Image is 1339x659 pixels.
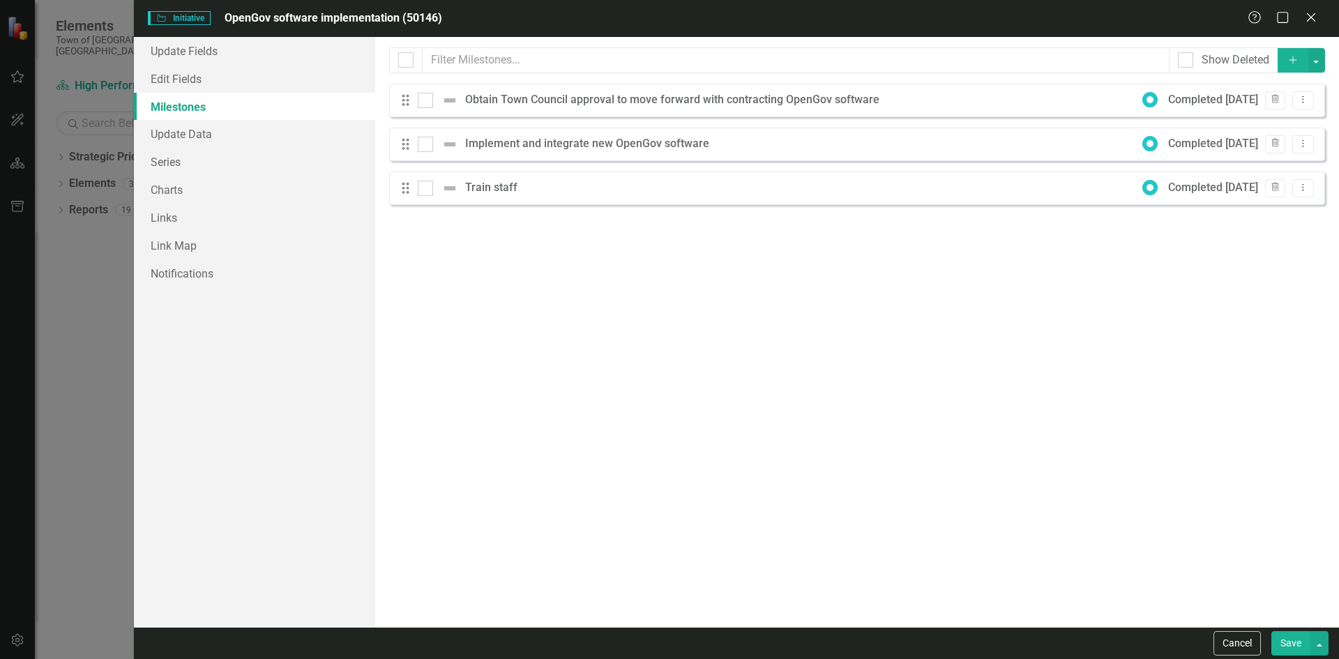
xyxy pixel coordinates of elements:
[225,11,442,24] span: OpenGov software implementation (50146)
[465,180,524,196] div: Train staff
[134,120,375,148] a: Update Data
[1168,136,1258,152] div: Completed [DATE]
[1271,631,1310,656] button: Save
[134,259,375,287] a: Notifications
[134,148,375,176] a: Series
[1202,52,1269,68] div: Show Deleted
[1168,92,1258,108] div: Completed [DATE]
[134,204,375,232] a: Links
[441,92,458,109] img: Not Defined
[134,65,375,93] a: Edit Fields
[148,11,211,25] span: Initiative
[1168,180,1258,196] div: Completed [DATE]
[465,92,886,108] div: Obtain Town Council approval to move forward with contracting OpenGov software
[134,93,375,121] a: Milestones
[134,176,375,204] a: Charts
[465,136,716,152] div: Implement and integrate new OpenGov software
[441,136,458,153] img: Not Defined
[134,232,375,259] a: Link Map
[422,47,1170,73] input: Filter Milestones...
[1213,631,1261,656] button: Cancel
[134,37,375,65] a: Update Fields
[441,180,458,197] img: Not Defined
